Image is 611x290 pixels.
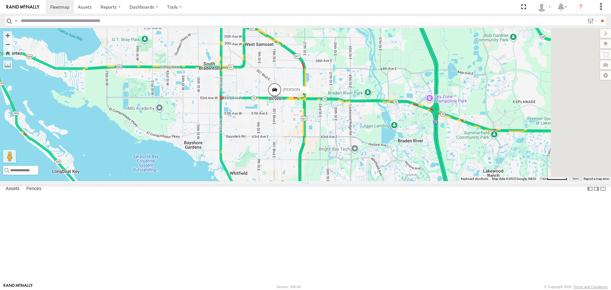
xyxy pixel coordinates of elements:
[3,40,12,49] button: Zoom out
[23,185,45,194] label: Fences
[3,185,23,194] label: Assets
[584,177,609,180] a: Report a map error
[540,177,547,180] span: 1 km
[538,177,569,181] button: Map Scale: 1 km per 59 pixels
[576,2,586,12] i: ?
[492,177,536,180] span: Map data ©2025 Google, INEGI
[593,184,600,194] label: Dock Summary Table to the Right
[572,177,579,180] a: Terms (opens in new tab)
[3,31,12,40] button: Zoom in
[4,284,33,290] a: Visit our Website
[600,71,611,80] label: Map Settings
[585,16,599,25] label: Search Filter Options
[3,150,16,163] button: Drag Pegman onto the map to open Street View
[283,88,314,92] span: [PERSON_NAME]
[6,5,39,9] img: rand-logo.svg
[3,60,12,69] label: Measure
[587,184,593,194] label: Dock Summary Table to the Left
[535,2,553,12] div: Jerry Dewberry
[461,177,488,181] button: Keyboard shortcuts
[3,49,12,57] button: Zoom Home
[574,285,607,289] a: Terms and Conditions
[277,285,301,289] div: Version: 306.00
[13,16,18,25] label: Search Query
[600,184,606,194] label: Hide Summary Table
[544,285,607,289] div: © Copyright 2025 -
